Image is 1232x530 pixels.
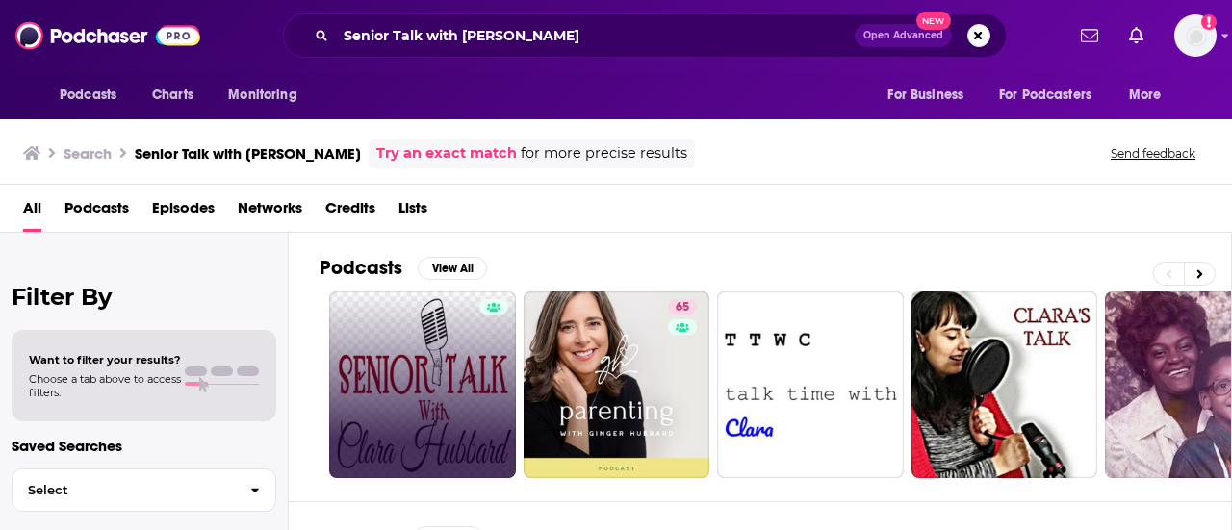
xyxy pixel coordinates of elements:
span: Charts [152,82,193,109]
button: Select [12,468,276,512]
a: 65 [524,291,710,478]
img: User Profile [1174,14,1217,57]
span: Monitoring [228,82,296,109]
span: 65 [676,298,689,317]
p: Saved Searches [12,437,276,455]
span: For Business [887,82,963,109]
a: Credits [325,192,375,232]
img: Podchaser - Follow, Share and Rate Podcasts [15,17,200,54]
button: open menu [987,77,1119,114]
input: Search podcasts, credits, & more... [336,20,855,51]
span: Select [13,484,235,496]
a: Networks [238,192,302,232]
button: open menu [874,77,988,114]
span: Want to filter your results? [29,353,181,366]
a: Show notifications dropdown [1073,19,1106,52]
a: Episodes [152,192,215,232]
span: Logged in as vyoeupb [1174,14,1217,57]
h3: Senior Talk with [PERSON_NAME] [135,144,361,163]
span: New [916,12,951,30]
span: More [1129,82,1162,109]
a: Podcasts [64,192,129,232]
span: Open Advanced [863,31,943,40]
h2: Podcasts [320,256,402,280]
h3: Search [64,144,112,163]
button: Send feedback [1105,145,1201,162]
span: For Podcasters [999,82,1091,109]
svg: Add a profile image [1201,14,1217,30]
button: Show profile menu [1174,14,1217,57]
a: Lists [398,192,427,232]
span: Choose a tab above to access filters. [29,372,181,399]
div: Search podcasts, credits, & more... [283,13,1007,58]
button: Open AdvancedNew [855,24,952,47]
a: All [23,192,41,232]
a: Show notifications dropdown [1121,19,1151,52]
a: PodcastsView All [320,256,487,280]
a: 65 [668,299,697,315]
button: open menu [46,77,141,114]
button: View All [418,257,487,280]
h2: Filter By [12,283,276,311]
button: open menu [215,77,321,114]
a: Try an exact match [376,142,517,164]
span: for more precise results [521,142,687,164]
span: Podcasts [60,82,116,109]
a: Charts [140,77,205,114]
button: open menu [1116,77,1186,114]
